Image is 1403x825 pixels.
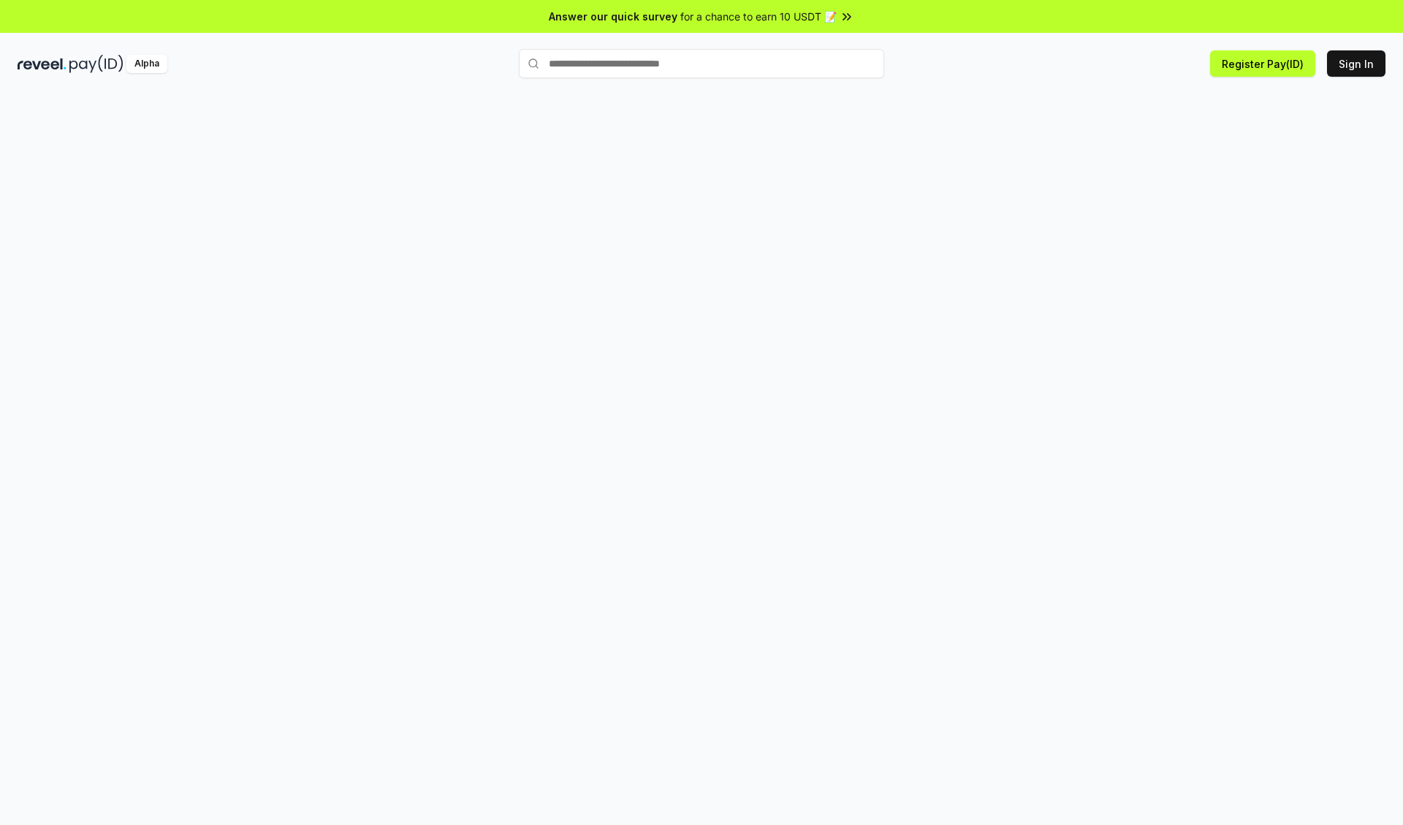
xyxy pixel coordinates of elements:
button: Register Pay(ID) [1210,50,1315,77]
button: Sign In [1327,50,1385,77]
span: for a chance to earn 10 USDT 📝 [680,9,837,24]
img: reveel_dark [18,55,66,73]
div: Alpha [126,55,167,73]
img: pay_id [69,55,123,73]
span: Answer our quick survey [549,9,677,24]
